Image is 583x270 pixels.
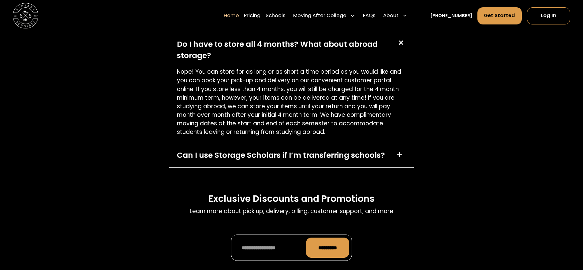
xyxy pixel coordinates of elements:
div: Can I use Storage Scholars if I’m transferring schools? [177,150,385,161]
p: Nope! You can store for as long or as short a time period as you would like and you can book your... [177,68,406,136]
a: Get Started [477,7,522,24]
h3: Exclusive Discounts and Promotions [208,193,375,205]
form: Promo Form [231,235,352,261]
div: Moving After College [293,12,346,20]
p: Learn more about pick up, delivery, billing, customer support, and more [190,207,393,216]
div: + [395,37,407,49]
div: Moving After College [291,7,358,25]
a: Home [224,7,239,25]
img: Storage Scholars main logo [13,3,38,28]
a: Log In [527,7,570,24]
div: About [381,7,410,25]
a: [PHONE_NUMBER] [430,13,472,19]
a: Pricing [244,7,260,25]
div: About [383,12,398,20]
a: home [13,3,38,28]
div: Do I have to store all 4 months? What about abroad storage? [177,39,389,61]
a: Schools [266,7,286,25]
div: + [396,150,403,160]
a: FAQs [363,7,376,25]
